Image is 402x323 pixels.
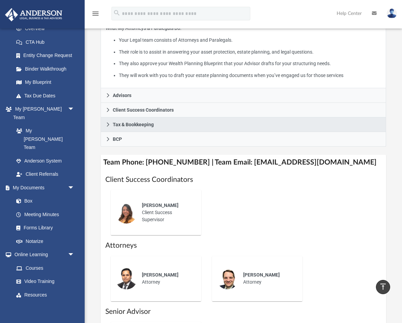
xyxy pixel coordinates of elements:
[5,102,81,124] a: My [PERSON_NAME] Teamarrow_drop_down
[119,48,381,56] li: Their role is to assist in answering your asset protection, estate planning, and legal questions.
[115,268,137,289] img: thumbnail
[9,275,78,288] a: Video Training
[119,71,381,80] li: They will work with you to draft your estate planning documents when you’ve engaged us for those ...
[91,9,100,18] i: menu
[9,194,78,208] a: Box
[68,248,81,262] span: arrow_drop_down
[113,108,174,112] span: Client Success Coordinators
[106,24,381,79] p: What My Attorneys & Paralegals Do:
[238,267,298,290] div: Attorney
[9,49,85,62] a: Entity Change Request
[101,103,386,117] a: Client Success Coordinators
[5,181,81,194] a: My Documentsarrow_drop_down
[113,93,131,98] span: Advisors
[105,307,381,317] h1: Senior Advisor
[137,197,196,228] div: Client Success Supervisor
[101,88,386,103] a: Advisors
[9,261,81,275] a: Courses
[113,137,122,141] span: BCP
[9,208,81,221] a: Meeting Minutes
[105,175,381,185] h1: Client Success Coordinators
[9,22,85,36] a: Overview
[91,13,100,18] a: menu
[5,248,81,262] a: Online Learningarrow_drop_down
[113,122,154,127] span: Tax & Bookkeeping
[101,117,386,132] a: Tax & Bookkeeping
[142,203,178,208] span: [PERSON_NAME]
[9,288,81,302] a: Resources
[9,35,85,49] a: CTA Hub
[3,8,64,21] img: Anderson Advisors Platinum Portal
[9,168,81,181] a: Client Referrals
[68,181,81,195] span: arrow_drop_down
[137,267,196,290] div: Attorney
[387,8,397,18] img: User Pic
[142,272,178,278] span: [PERSON_NAME]
[101,155,386,170] h4: Team Phone: [PHONE_NUMBER] | Team Email: [EMAIL_ADDRESS][DOMAIN_NAME]
[9,76,81,89] a: My Blueprint
[217,268,238,289] img: thumbnail
[9,124,78,154] a: My [PERSON_NAME] Team
[119,36,381,44] li: Your Legal team consists of Attorneys and Paralegals.
[101,19,386,88] div: Attorneys & Paralegals
[9,89,85,102] a: Tax Due Dates
[115,202,137,224] img: thumbnail
[9,154,81,168] a: Anderson System
[68,102,81,116] span: arrow_drop_down
[9,221,78,235] a: Forms Library
[379,283,387,291] i: vertical_align_top
[105,241,381,250] h1: Attorneys
[101,132,386,147] a: BCP
[243,272,280,278] span: [PERSON_NAME]
[9,234,81,248] a: Notarize
[119,59,381,68] li: They also approve your Wealth Planning Blueprint that your Advisor drafts for your structuring ne...
[113,9,121,17] i: search
[9,62,85,76] a: Binder Walkthrough
[376,280,390,294] a: vertical_align_top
